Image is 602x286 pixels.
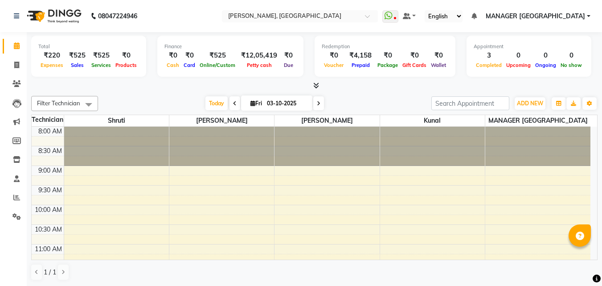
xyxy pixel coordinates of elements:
[38,62,66,68] span: Expenses
[274,115,379,126] span: [PERSON_NAME]
[429,50,448,61] div: ₹0
[181,62,197,68] span: Card
[181,50,197,61] div: ₹0
[558,62,584,68] span: No show
[38,50,66,61] div: ₹220
[37,99,80,107] span: Filter Technician
[349,62,372,68] span: Prepaid
[89,62,113,68] span: Services
[515,97,545,110] button: ADD NEW
[485,115,590,126] span: MANAGER [GEOGRAPHIC_DATA]
[375,50,400,61] div: ₹0
[169,115,274,126] span: [PERSON_NAME]
[33,225,64,234] div: 10:30 AM
[23,4,84,29] img: logo
[32,115,64,124] div: Technician
[205,96,228,110] span: Today
[164,50,181,61] div: ₹0
[64,115,169,126] span: Shruti
[69,62,86,68] span: Sales
[486,12,585,21] span: MANAGER [GEOGRAPHIC_DATA]
[474,43,584,50] div: Appointment
[38,43,139,50] div: Total
[533,50,558,61] div: 0
[400,50,429,61] div: ₹0
[429,62,448,68] span: Wallet
[282,62,295,68] span: Due
[113,50,139,61] div: ₹0
[89,50,113,61] div: ₹525
[431,96,509,110] input: Search Appointment
[37,146,64,156] div: 8:30 AM
[504,62,533,68] span: Upcoming
[322,50,346,61] div: ₹0
[33,245,64,254] div: 11:00 AM
[565,250,593,277] iframe: chat widget
[264,97,309,110] input: 2025-10-03
[322,62,346,68] span: Voucher
[113,62,139,68] span: Products
[322,43,448,50] div: Redemption
[517,100,543,107] span: ADD NEW
[533,62,558,68] span: Ongoing
[504,50,533,61] div: 0
[238,50,281,61] div: ₹12,05,419
[164,62,181,68] span: Cash
[197,62,238,68] span: Online/Custom
[37,166,64,175] div: 9:00 AM
[44,268,56,277] span: 1 / 1
[37,127,64,136] div: 8:00 AM
[33,205,64,215] div: 10:00 AM
[375,62,400,68] span: Package
[248,100,264,107] span: Fri
[380,115,485,126] span: kunal
[400,62,429,68] span: Gift Cards
[66,50,89,61] div: ₹525
[245,62,274,68] span: Petty cash
[197,50,238,61] div: ₹525
[558,50,584,61] div: 0
[346,50,375,61] div: ₹4,158
[281,50,296,61] div: ₹0
[164,43,296,50] div: Finance
[98,4,137,29] b: 08047224946
[474,62,504,68] span: Completed
[37,186,64,195] div: 9:30 AM
[474,50,504,61] div: 3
